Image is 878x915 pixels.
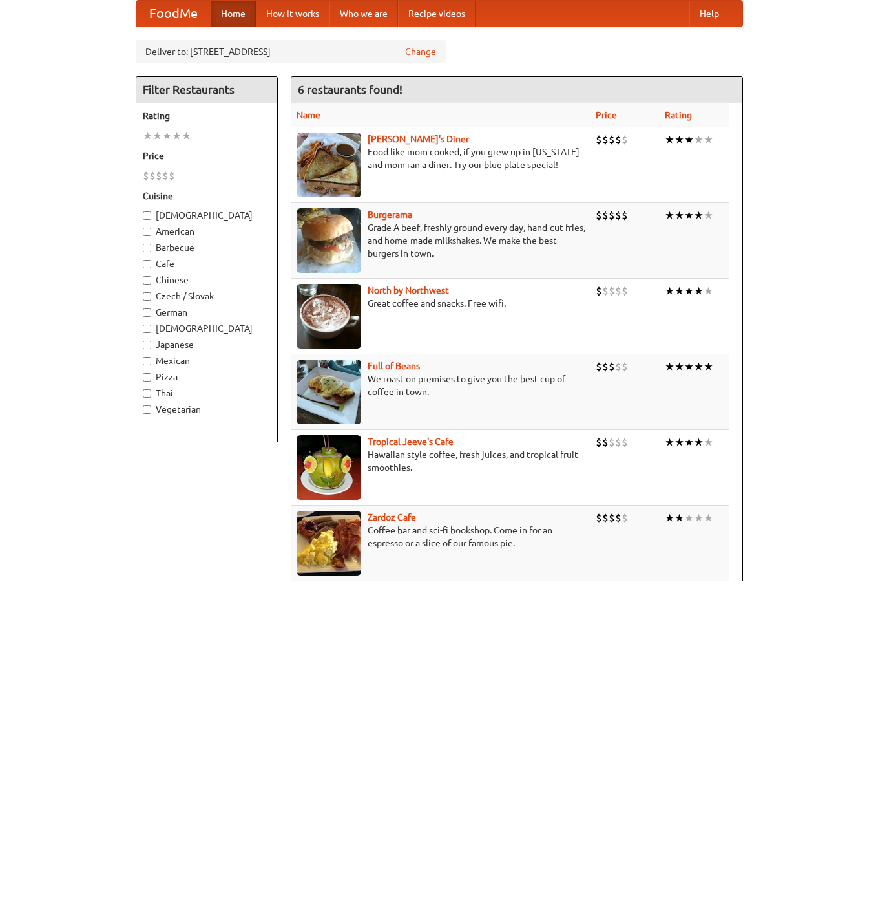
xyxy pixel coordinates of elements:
[674,511,684,525] li: ★
[143,225,271,238] label: American
[143,228,151,236] input: American
[143,257,271,270] label: Cafe
[152,129,162,143] li: ★
[297,511,361,576] img: zardoz.jpg
[615,133,622,147] li: $
[665,284,674,298] li: ★
[674,133,684,147] li: ★
[136,40,446,63] div: Deliver to: [STREET_ADDRESS]
[596,360,602,374] li: $
[665,360,674,374] li: ★
[143,371,271,383] label: Pizza
[297,208,361,273] img: burgerama.jpg
[368,436,454,447] a: Tropical Jeeve's Cafe
[297,448,585,474] p: Hawaiian style coffee, fresh juices, and tropical fruit smoothies.
[665,208,674,222] li: ★
[143,189,271,202] h5: Cuisine
[674,208,684,222] li: ★
[665,110,692,120] a: Rating
[143,109,271,122] h5: Rating
[297,221,585,260] p: Grade A beef, freshly ground every day, hand-cut fries, and home-made milkshakes. We make the bes...
[694,284,704,298] li: ★
[143,149,271,162] h5: Price
[136,1,211,27] a: FoodMe
[596,110,617,120] a: Price
[615,360,622,374] li: $
[704,284,713,298] li: ★
[256,1,329,27] a: How it works
[297,372,585,398] p: We roast on premises to give you the best cup of coffee in town.
[143,403,271,416] label: Vegetarian
[704,133,713,147] li: ★
[143,260,151,268] input: Cafe
[297,360,361,424] img: beans.jpg
[149,169,156,183] li: $
[368,210,412,220] b: Burgerama
[143,306,271,319] label: German
[143,405,151,414] input: Vegetarian
[684,133,694,147] li: ★
[143,169,149,183] li: $
[143,276,151,285] input: Chinese
[297,145,585,171] p: Food like mom cooked, if you grew up in [US_STATE] and mom ran a diner. Try our blue plate special!
[704,360,713,374] li: ★
[143,387,271,400] label: Thai
[609,133,615,147] li: $
[596,511,602,525] li: $
[622,435,628,449] li: $
[684,208,694,222] li: ★
[368,285,449,296] a: North by Northwest
[143,322,271,335] label: [DEMOGRAPHIC_DATA]
[143,274,271,286] label: Chinese
[694,133,704,147] li: ★
[615,208,622,222] li: $
[297,284,361,349] img: north.jpg
[143,244,151,252] input: Barbecue
[694,208,704,222] li: ★
[172,129,182,143] li: ★
[694,511,704,525] li: ★
[143,290,271,303] label: Czech / Slovak
[368,361,420,371] a: Full of Beans
[684,511,694,525] li: ★
[674,435,684,449] li: ★
[297,297,585,310] p: Great coffee and snacks. Free wifi.
[297,133,361,197] img: sallys.jpg
[684,435,694,449] li: ★
[602,284,609,298] li: $
[609,284,615,298] li: $
[596,284,602,298] li: $
[211,1,256,27] a: Home
[689,1,729,27] a: Help
[609,208,615,222] li: $
[297,110,320,120] a: Name
[694,360,704,374] li: ★
[615,284,622,298] li: $
[622,511,628,525] li: $
[143,241,271,254] label: Barbecue
[143,389,151,398] input: Thai
[684,360,694,374] li: ★
[156,169,162,183] li: $
[665,511,674,525] li: ★
[622,133,628,147] li: $
[602,435,609,449] li: $
[674,284,684,298] li: ★
[143,341,151,349] input: Japanese
[704,435,713,449] li: ★
[602,360,609,374] li: $
[136,77,277,103] h4: Filter Restaurants
[143,354,271,367] label: Mexican
[143,325,151,333] input: [DEMOGRAPHIC_DATA]
[596,208,602,222] li: $
[143,209,271,222] label: [DEMOGRAPHIC_DATA]
[143,338,271,351] label: Japanese
[665,133,674,147] li: ★
[162,169,169,183] li: $
[622,284,628,298] li: $
[368,134,469,144] a: [PERSON_NAME]'s Diner
[609,511,615,525] li: $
